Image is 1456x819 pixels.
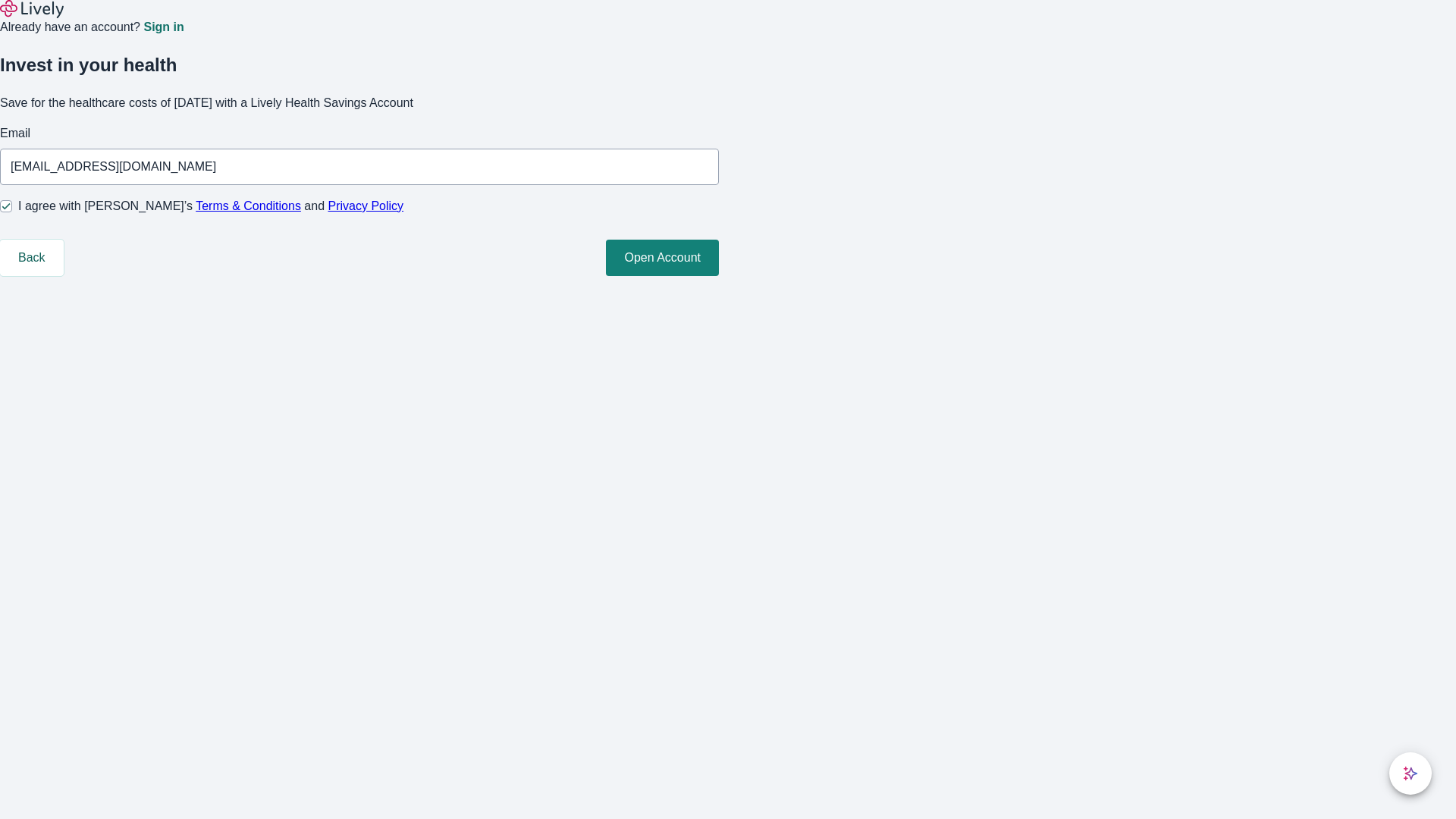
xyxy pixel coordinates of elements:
a: Terms & Conditions [196,199,301,212]
a: Privacy Policy [328,199,404,212]
span: I agree with [PERSON_NAME]’s and [18,197,403,215]
svg: Lively AI Assistant [1403,766,1418,781]
button: chat [1389,752,1432,795]
button: Open Account [606,240,719,276]
a: Sign in [143,21,184,33]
